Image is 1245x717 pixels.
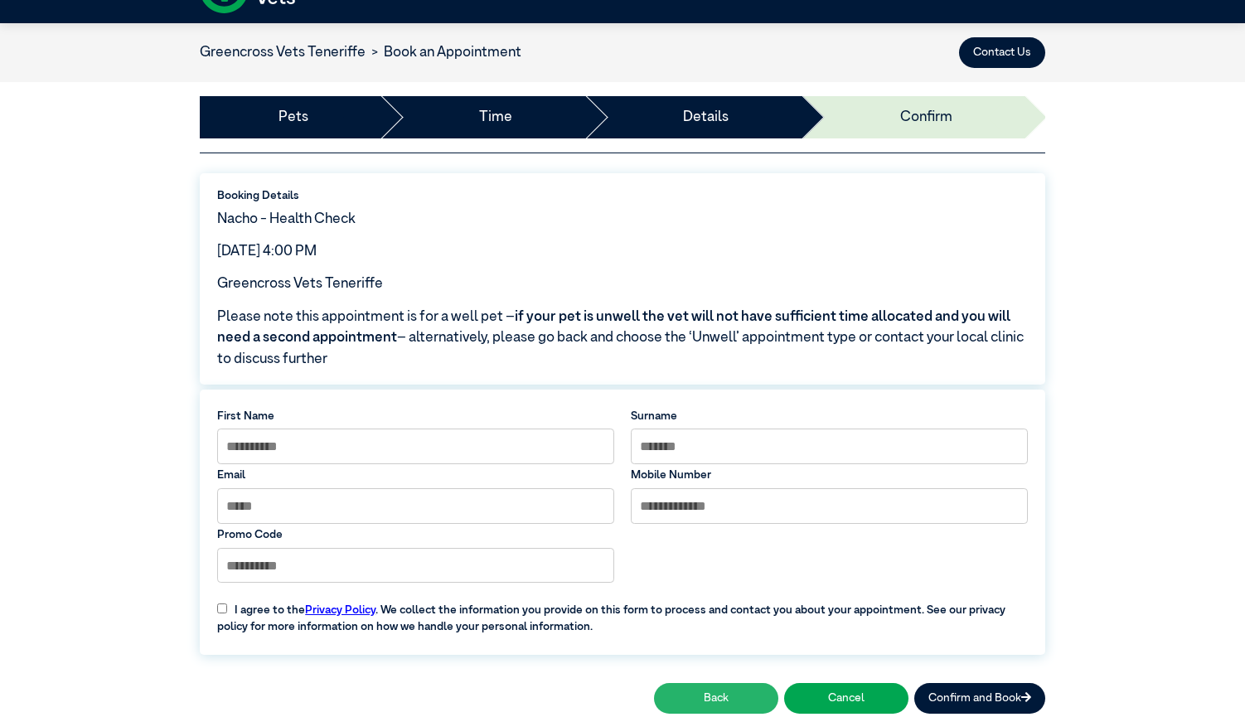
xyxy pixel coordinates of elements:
label: Email [217,467,614,483]
button: Confirm and Book [914,683,1045,714]
label: Mobile Number [631,467,1028,483]
span: Please note this appointment is for a well pet – – alternatively, please go back and choose the ‘... [217,307,1028,371]
nav: breadcrumb [200,42,521,64]
label: Surname [631,408,1028,424]
label: I agree to the . We collect the information you provide on this form to process and contact you a... [209,590,1036,635]
button: Cancel [784,683,908,714]
span: Greencross Vets Teneriffe [217,277,383,291]
span: if your pet is unwell the vet will not have sufficient time allocated and you will need a second ... [217,310,1010,346]
a: Details [683,107,729,128]
label: Promo Code [217,526,614,543]
a: Pets [279,107,308,128]
input: I agree to thePrivacy Policy. We collect the information you provide on this form to process and ... [217,603,227,613]
a: Greencross Vets Teneriffe [200,46,366,60]
span: [DATE] 4:00 PM [217,245,317,259]
li: Book an Appointment [366,42,521,64]
a: Time [479,107,512,128]
label: Booking Details [217,187,1028,204]
button: Contact Us [959,37,1045,68]
label: First Name [217,408,614,424]
a: Privacy Policy [305,604,375,616]
span: Nacho - Health Check [217,212,356,226]
button: Back [654,683,778,714]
